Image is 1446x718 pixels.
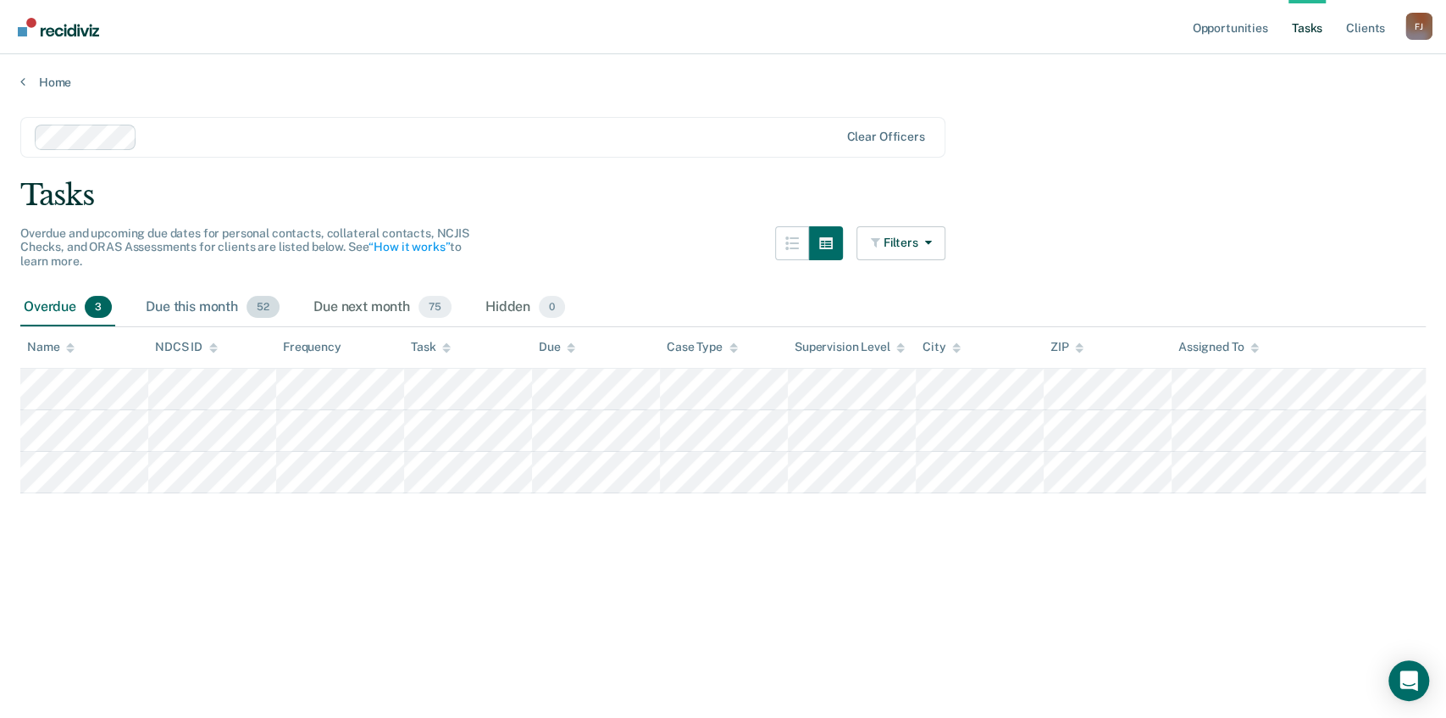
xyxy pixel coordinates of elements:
[20,289,115,326] div: Overdue3
[142,289,283,326] div: Due this month52
[1050,340,1084,354] div: ZIP
[368,240,450,253] a: “How it works”
[411,340,451,354] div: Task
[20,178,1426,213] div: Tasks
[922,340,961,354] div: City
[539,340,576,354] div: Due
[85,296,112,318] span: 3
[856,226,946,260] button: Filters
[539,296,565,318] span: 0
[846,130,924,144] div: Clear officers
[795,340,906,354] div: Supervision Level
[155,340,218,354] div: NDCS ID
[283,340,341,354] div: Frequency
[1388,660,1429,701] div: Open Intercom Messenger
[1405,13,1432,40] button: Profile dropdown button
[20,75,1426,90] a: Home
[418,296,452,318] span: 75
[27,340,75,354] div: Name
[247,296,280,318] span: 52
[310,289,455,326] div: Due next month75
[667,340,738,354] div: Case Type
[1178,340,1259,354] div: Assigned To
[20,226,469,269] span: Overdue and upcoming due dates for personal contacts, collateral contacts, NCJIS Checks, and ORAS...
[18,18,99,36] img: Recidiviz
[1405,13,1432,40] div: F J
[482,289,568,326] div: Hidden0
